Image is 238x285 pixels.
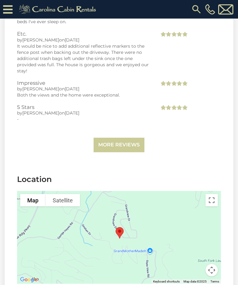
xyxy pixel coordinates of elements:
img: Khaki-logo.png [16,3,101,15]
div: Both the views and the home were exceptional. [17,92,150,98]
div: by on [17,37,150,43]
button: Show satellite imagery [46,194,80,206]
img: Google [19,276,39,284]
a: Terms [210,280,219,283]
a: Open this area in Google Maps (opens a new window) [19,276,39,284]
div: by on [17,86,150,92]
h3: Location [17,174,221,185]
span: [DATE] [65,86,79,92]
div: by on [17,110,150,116]
button: Map camera controls [205,264,218,276]
a: [PHONE_NUMBER] [204,4,217,15]
span: Map data ©2025 [183,280,207,283]
div: Summit Creek [113,225,126,241]
span: [DATE] [65,37,79,43]
span: [DATE] [65,110,79,116]
h3: Impressive [17,80,150,86]
button: Toggle fullscreen view [205,194,218,206]
img: search-regular.svg [191,4,202,15]
button: Show street map [20,194,46,206]
span: [PERSON_NAME] [22,37,59,43]
button: Keyboard shortcuts [153,279,180,284]
a: More Reviews [94,138,144,152]
div: - [17,116,150,122]
h3: 5 Stars [17,104,150,110]
h3: Etc. [17,31,150,37]
span: [PERSON_NAME] [22,86,59,92]
div: It would be nice to add additional reflective markers to the fence post when backing out the driv... [17,43,150,74]
div: We had a great week in a lovely house. Most comfortable beds I've ever sleep on. [17,12,150,25]
span: [PERSON_NAME] [22,110,59,116]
